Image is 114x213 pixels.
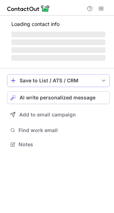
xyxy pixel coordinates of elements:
p: Loading contact info [11,21,105,27]
span: Find work email [19,127,107,133]
button: Notes [7,140,110,149]
span: Add to email campaign [19,112,76,118]
button: save-profile-one-click [7,74,110,87]
img: ContactOut v5.3.10 [7,4,50,13]
button: AI write personalized message [7,91,110,104]
span: ‌ [11,55,105,61]
span: ‌ [11,47,105,53]
div: Save to List / ATS / CRM [20,78,97,83]
span: Notes [19,141,107,148]
span: ‌ [11,32,105,37]
span: ‌ [11,39,105,45]
button: Add to email campaign [7,108,110,121]
span: AI write personalized message [20,95,95,100]
button: Find work email [7,125,110,135]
